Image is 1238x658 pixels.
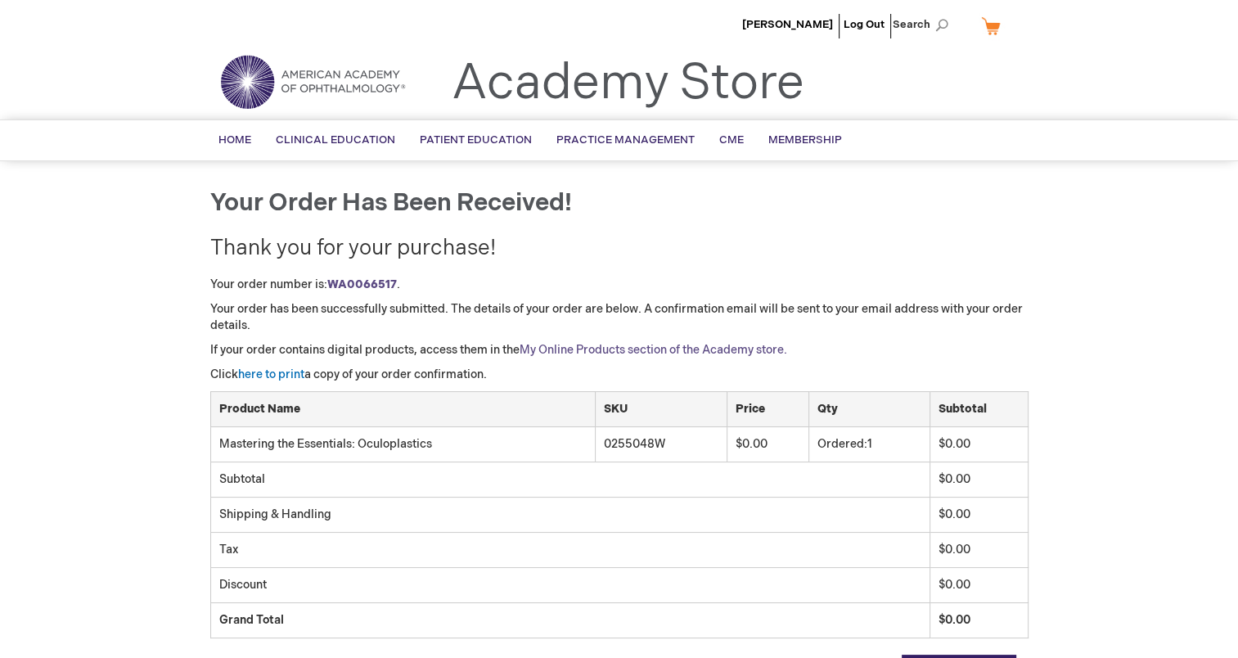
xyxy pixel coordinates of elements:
[210,392,595,427] th: Product Name
[276,133,395,146] span: Clinical Education
[930,533,1028,568] td: $0.00
[817,437,867,451] span: Ordered:
[556,133,695,146] span: Practice Management
[930,498,1028,533] td: $0.00
[210,342,1029,358] p: If your order contains digital products, access them in the
[595,427,727,462] td: 0255048W
[210,603,930,638] td: Grand Total
[210,498,930,533] td: Shipping & Handling
[218,133,251,146] span: Home
[742,18,833,31] a: [PERSON_NAME]
[595,392,727,427] th: SKU
[210,427,595,462] td: Mastering the Essentials: Oculoplastics
[719,133,744,146] span: CME
[930,462,1028,498] td: $0.00
[210,533,930,568] td: Tax
[727,427,808,462] td: $0.00
[930,392,1028,427] th: Subtotal
[809,427,930,462] td: 1
[210,237,1029,261] h2: Thank you for your purchase!
[210,462,930,498] td: Subtotal
[930,603,1028,638] td: $0.00
[210,301,1029,334] p: Your order has been successfully submitted. The details of your order are below. A confirmation e...
[520,343,787,357] a: My Online Products section of the Academy store.
[893,8,955,41] span: Search
[452,54,804,113] a: Academy Store
[210,367,1029,383] p: Click a copy of your order confirmation.
[768,133,842,146] span: Membership
[809,392,930,427] th: Qty
[210,188,572,218] span: Your order has been received!
[238,367,304,381] a: here to print
[930,568,1028,603] td: $0.00
[844,18,885,31] a: Log Out
[727,392,808,427] th: Price
[420,133,532,146] span: Patient Education
[210,277,1029,293] p: Your order number is: .
[930,427,1028,462] td: $0.00
[327,277,397,291] a: WA0066517
[210,568,930,603] td: Discount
